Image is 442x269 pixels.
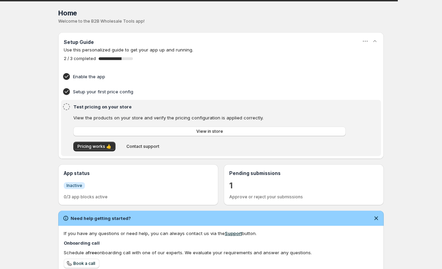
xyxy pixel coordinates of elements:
h4: Setup your first price config [73,88,348,95]
h2: Need help getting started? [71,215,131,222]
h3: Pending submissions [229,170,378,177]
b: free [88,250,97,255]
p: View the products on your store and verify the pricing configuration is applied correctly. [73,114,346,121]
span: Inactive [66,183,82,188]
h3: Setup Guide [64,39,94,46]
span: Contact support [126,144,159,149]
p: Approve or reject your submissions [229,194,378,200]
h4: Enable the app [73,73,348,80]
p: Use this personalized guide to get your app up and running. [64,46,378,53]
a: Book a call [64,259,99,268]
span: Pricing works 👍 [77,144,111,149]
span: 2 / 3 completed [64,56,96,61]
a: Support [225,231,242,236]
button: Dismiss notification [371,213,381,223]
a: 1 [229,180,233,191]
p: 0/3 app blocks active [64,194,213,200]
h4: Test pricing on your store [73,103,348,110]
div: If you have any questions or need help, you can always contact us via the button. [64,230,378,237]
h3: App status [64,170,213,177]
a: InfoInactive [64,182,85,189]
a: View in store [73,127,346,136]
span: Home [58,9,77,17]
span: Book a call [73,261,95,266]
span: View in store [196,129,223,134]
button: Contact support [122,142,163,151]
p: Welcome to the B2B Wholesale Tools app! [58,19,384,24]
button: Pricing works 👍 [73,142,115,151]
h4: Onboarding call [64,239,378,246]
div: Schedule a onboarding call with one of our experts. We evaluate your requirements and answer any ... [64,249,378,256]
